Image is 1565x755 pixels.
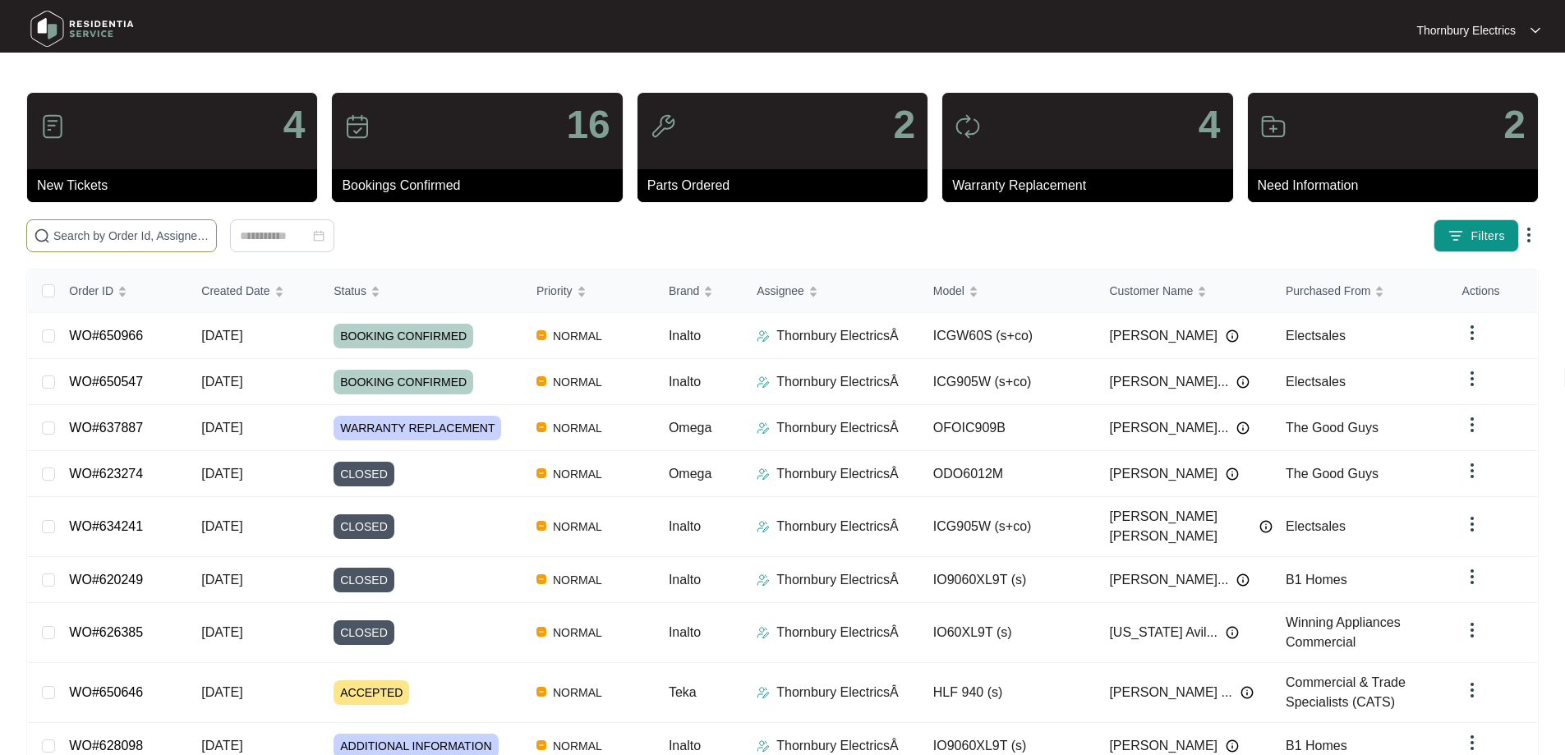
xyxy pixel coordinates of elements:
img: dropdown arrow [1462,567,1482,587]
p: Thornbury ElectricsÂ [776,570,899,590]
span: [DATE] [201,421,242,435]
span: WARRANTY REPLACEMENT [334,416,501,440]
span: B1 Homes [1286,573,1347,587]
p: 2 [893,105,915,145]
span: CLOSED [334,568,394,592]
span: NORMAL [546,683,609,702]
span: Order ID [69,282,113,300]
img: Assigner Icon [757,520,770,533]
span: [PERSON_NAME]... [1109,418,1228,438]
img: dropdown arrow [1519,225,1539,245]
img: dropdown arrow [1462,680,1482,700]
img: Assigner Icon [757,467,770,481]
span: CLOSED [334,620,394,645]
span: Inalto [669,329,701,343]
span: ACCEPTED [334,680,409,705]
span: Purchased From [1286,282,1370,300]
span: Teka [669,685,697,699]
span: Commercial & Trade Specialists (CATS) [1286,675,1406,709]
p: Thornbury ElectricsÂ [776,464,899,484]
td: ODO6012M [920,451,1097,497]
th: Model [920,269,1097,313]
p: Thornbury ElectricsÂ [776,517,899,536]
span: [DATE] [201,375,242,389]
img: filter icon [1448,228,1464,244]
span: Priority [536,282,573,300]
p: Thornbury ElectricsÂ [776,623,899,642]
img: Vercel Logo [536,521,546,531]
span: NORMAL [546,326,609,346]
span: [DATE] [201,573,242,587]
span: Status [334,282,366,300]
img: Assigner Icon [757,421,770,435]
img: Assigner Icon [757,686,770,699]
span: [PERSON_NAME] [PERSON_NAME] [1109,507,1251,546]
span: NORMAL [546,372,609,392]
img: Info icon [1226,467,1239,481]
img: Vercel Logo [536,376,546,386]
img: Info icon [1226,739,1239,753]
span: B1 Homes [1286,739,1347,753]
img: Info icon [1226,329,1239,343]
img: Vercel Logo [536,422,546,432]
span: Inalto [669,375,701,389]
span: BOOKING CONFIRMED [334,370,473,394]
span: [DATE] [201,329,242,343]
th: Customer Name [1096,269,1273,313]
span: [PERSON_NAME]... [1109,570,1228,590]
img: Assigner Icon [757,573,770,587]
img: dropdown arrow [1462,514,1482,534]
p: 2 [1503,105,1526,145]
th: Purchased From [1273,269,1449,313]
a: WO#650547 [69,375,143,389]
img: icon [650,113,676,140]
th: Actions [1449,269,1537,313]
span: Model [933,282,964,300]
p: Parts Ordered [647,176,927,196]
img: dropdown arrow [1462,461,1482,481]
img: icon [1260,113,1287,140]
p: New Tickets [37,176,317,196]
span: Inalto [669,739,701,753]
span: BOOKING CONFIRMED [334,324,473,348]
img: Vercel Logo [536,687,546,697]
span: [US_STATE] Avil... [1109,623,1217,642]
span: CLOSED [334,462,394,486]
a: WO#626385 [69,625,143,639]
img: Vercel Logo [536,627,546,637]
span: Assignee [757,282,804,300]
span: [PERSON_NAME]... [1109,372,1228,392]
td: OFOIC909B [920,405,1097,451]
th: Status [320,269,523,313]
a: WO#634241 [69,519,143,533]
span: NORMAL [546,570,609,590]
td: ICG905W (s+co) [920,497,1097,557]
span: NORMAL [546,623,609,642]
img: icon [955,113,981,140]
span: NORMAL [546,418,609,438]
input: Search by Order Id, Assignee Name, Customer Name, Brand and Model [53,227,209,245]
span: [DATE] [201,685,242,699]
span: Inalto [669,519,701,533]
img: icon [39,113,66,140]
p: Thornbury ElectricsÂ [776,372,899,392]
span: CLOSED [334,514,394,539]
span: Created Date [201,282,269,300]
span: NORMAL [546,464,609,484]
span: The Good Guys [1286,421,1379,435]
p: Thornbury ElectricsÂ [776,418,899,438]
img: Vercel Logo [536,468,546,478]
p: Thornbury ElectricsÂ [776,683,899,702]
img: Info icon [1259,520,1273,533]
span: [PERSON_NAME] ... [1109,683,1231,702]
a: WO#628098 [69,739,143,753]
img: search-icon [34,228,50,244]
img: Assigner Icon [757,375,770,389]
span: [DATE] [201,739,242,753]
td: HLF 940 (s) [920,663,1097,723]
p: Bookings Confirmed [342,176,622,196]
td: IO9060XL9T (s) [920,557,1097,603]
img: dropdown arrow [1462,733,1482,753]
th: Brand [656,269,743,313]
p: 4 [1199,105,1221,145]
